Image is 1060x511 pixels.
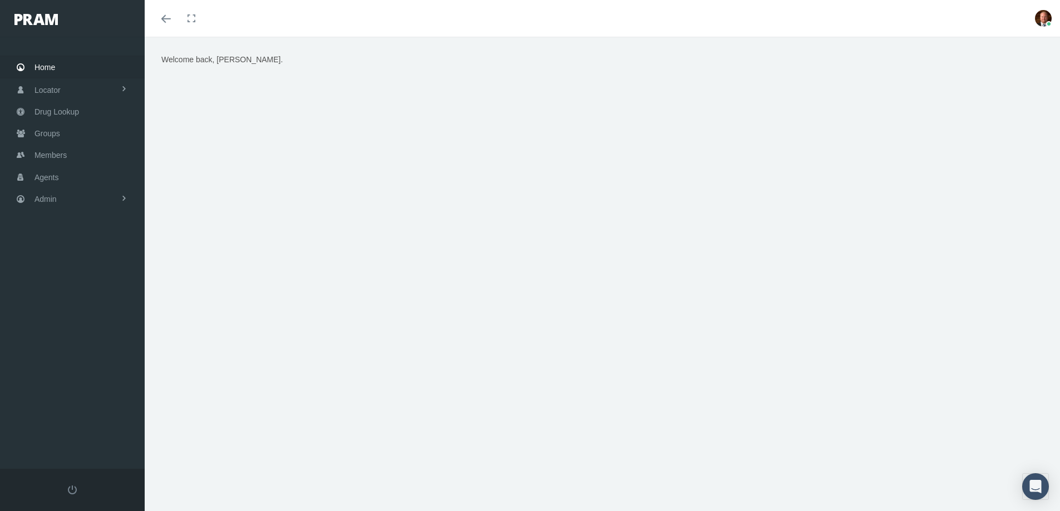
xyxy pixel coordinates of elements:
[1022,473,1049,500] div: Open Intercom Messenger
[161,55,283,64] span: Welcome back, [PERSON_NAME].
[34,145,67,166] span: Members
[34,101,79,122] span: Drug Lookup
[34,80,61,101] span: Locator
[34,167,59,188] span: Agents
[14,14,58,25] img: PRAM_20_x_78.png
[34,123,60,144] span: Groups
[34,188,57,210] span: Admin
[34,57,55,78] span: Home
[1035,10,1052,27] img: S_Profile_Picture_693.jpg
